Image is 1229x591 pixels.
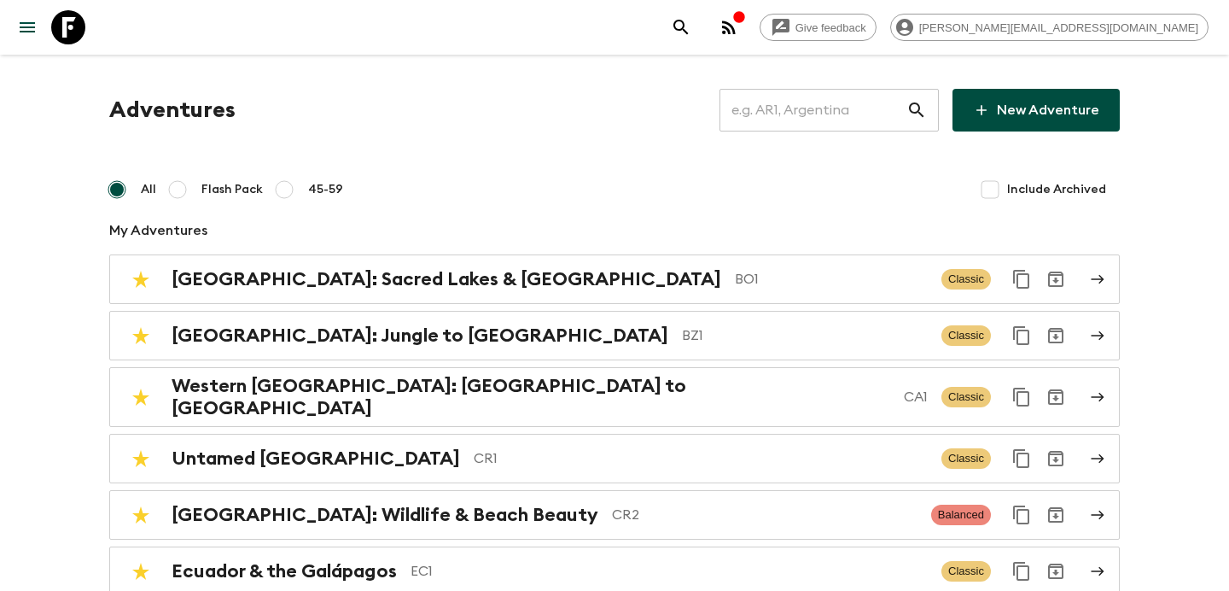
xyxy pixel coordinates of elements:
span: Flash Pack [201,181,263,198]
span: [PERSON_NAME][EMAIL_ADDRESS][DOMAIN_NAME] [910,21,1208,34]
p: BZ1 [682,325,928,346]
h1: Adventures [109,93,236,127]
button: Duplicate for 45-59 [1005,554,1039,588]
button: Archive [1039,380,1073,414]
a: [GEOGRAPHIC_DATA]: Jungle to [GEOGRAPHIC_DATA]BZ1ClassicDuplicate for 45-59Archive [109,311,1120,360]
button: Duplicate for 45-59 [1005,380,1039,414]
h2: Western [GEOGRAPHIC_DATA]: [GEOGRAPHIC_DATA] to [GEOGRAPHIC_DATA] [172,375,890,419]
p: CR2 [612,505,917,525]
h2: Untamed [GEOGRAPHIC_DATA] [172,448,460,470]
p: CA1 [904,387,928,407]
p: CR1 [474,448,928,469]
button: Duplicate for 45-59 [1005,498,1039,532]
input: e.g. AR1, Argentina [719,86,906,134]
span: Give feedback [786,21,876,34]
button: Archive [1039,319,1073,353]
button: Duplicate for 45-59 [1005,262,1039,296]
button: Archive [1039,442,1073,476]
p: My Adventures [109,220,1120,241]
span: Classic [941,448,991,469]
button: Duplicate for 45-59 [1005,319,1039,353]
span: Classic [941,561,991,582]
span: Classic [941,387,991,407]
button: Archive [1039,262,1073,296]
a: New Adventure [952,89,1120,132]
a: Give feedback [760,14,877,41]
a: [GEOGRAPHIC_DATA]: Sacred Lakes & [GEOGRAPHIC_DATA]BO1ClassicDuplicate for 45-59Archive [109,255,1120,304]
button: Archive [1039,498,1073,532]
a: Untamed [GEOGRAPHIC_DATA]CR1ClassicDuplicate for 45-59Archive [109,434,1120,483]
h2: Ecuador & the Galápagos [172,560,397,582]
span: Classic [941,269,991,290]
button: menu [10,10,44,44]
span: 45-59 [308,181,343,198]
button: Archive [1039,554,1073,588]
h2: [GEOGRAPHIC_DATA]: Wildlife & Beach Beauty [172,504,598,526]
a: Western [GEOGRAPHIC_DATA]: [GEOGRAPHIC_DATA] to [GEOGRAPHIC_DATA]CA1ClassicDuplicate for 45-59Arc... [109,367,1120,427]
button: Duplicate for 45-59 [1005,442,1039,476]
span: Include Archived [1007,181,1106,198]
h2: [GEOGRAPHIC_DATA]: Jungle to [GEOGRAPHIC_DATA] [172,325,668,347]
button: search adventures [664,10,698,44]
div: [PERSON_NAME][EMAIL_ADDRESS][DOMAIN_NAME] [890,14,1209,41]
span: Classic [941,325,991,346]
p: EC1 [411,561,928,582]
a: [GEOGRAPHIC_DATA]: Wildlife & Beach BeautyCR2BalancedDuplicate for 45-59Archive [109,490,1120,540]
h2: [GEOGRAPHIC_DATA]: Sacred Lakes & [GEOGRAPHIC_DATA] [172,268,721,290]
span: Balanced [931,505,991,525]
span: All [141,181,156,198]
p: BO1 [735,269,928,290]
